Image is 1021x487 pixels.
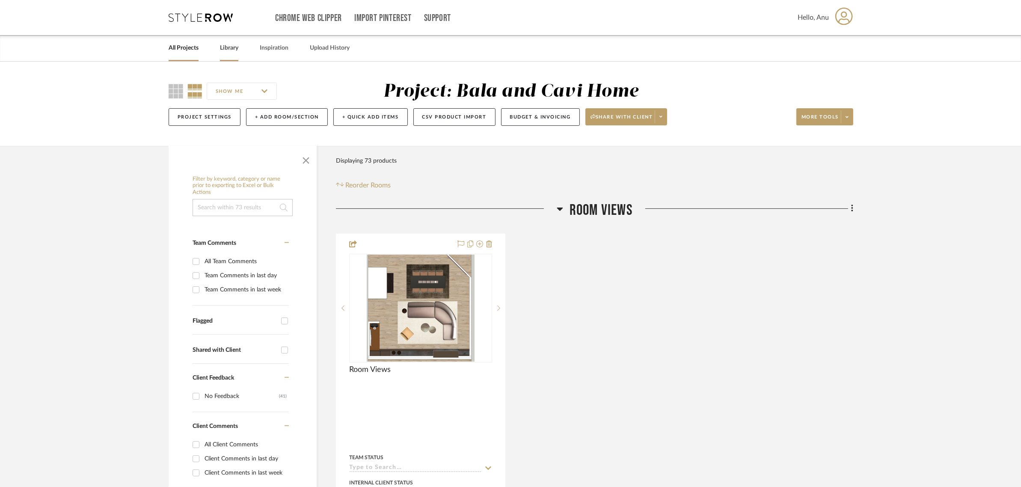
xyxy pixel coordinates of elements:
[205,283,287,297] div: Team Comments in last week
[367,255,475,362] img: Room Views
[275,15,342,22] a: Chrome Web Clipper
[383,83,638,101] div: Project: Bala and Cavi Home
[205,255,287,268] div: All Team Comments
[349,454,383,461] div: Team Status
[333,108,408,126] button: + Quick Add Items
[310,42,350,54] a: Upload History
[570,201,632,220] span: Room Views
[349,464,482,472] input: Type to Search…
[169,108,240,126] button: Project Settings
[591,114,653,127] span: Share with client
[193,176,293,196] h6: Filter by keyword, category or name prior to exporting to Excel or Bulk Actions
[205,438,287,451] div: All Client Comments
[205,389,279,403] div: No Feedback
[796,108,853,125] button: More tools
[336,152,397,169] div: Displaying 73 products
[424,15,451,22] a: Support
[349,365,391,374] span: Room Views
[193,375,234,381] span: Client Feedback
[336,180,391,190] button: Reorder Rooms
[501,108,580,126] button: Budget & Invoicing
[205,452,287,466] div: Client Comments in last day
[297,150,315,167] button: Close
[260,42,288,54] a: Inspiration
[193,199,293,216] input: Search within 73 results
[246,108,328,126] button: + Add Room/Section
[279,389,287,403] div: (41)
[220,42,238,54] a: Library
[801,114,839,127] span: More tools
[193,318,277,325] div: Flagged
[169,42,199,54] a: All Projects
[205,269,287,282] div: Team Comments in last day
[193,423,238,429] span: Client Comments
[205,466,287,480] div: Client Comments in last week
[585,108,668,125] button: Share with client
[413,108,496,126] button: CSV Product Import
[349,479,413,487] div: Internal Client Status
[346,180,391,190] span: Reorder Rooms
[193,240,236,246] span: Team Comments
[354,15,412,22] a: Import Pinterest
[798,12,829,23] span: Hello, Anu
[193,347,277,354] div: Shared with Client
